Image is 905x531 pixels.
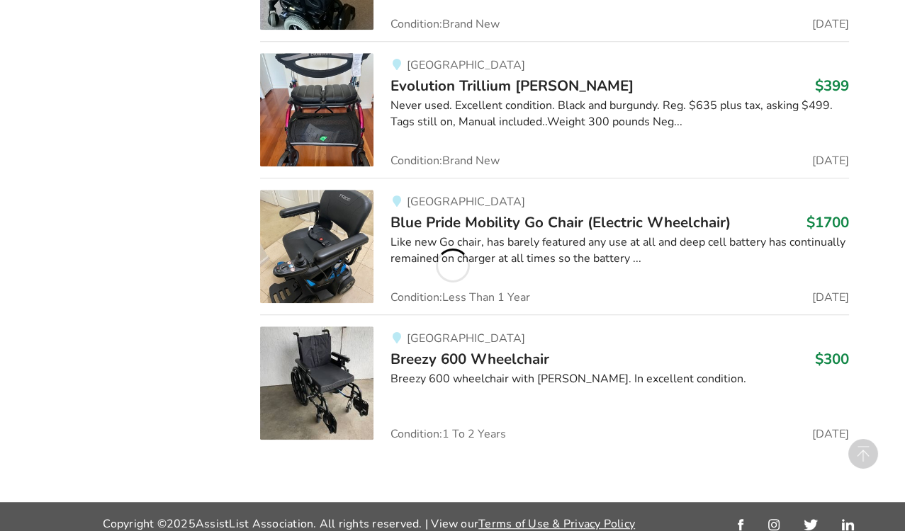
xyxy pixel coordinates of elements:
a: mobility-evolution trillium walker [GEOGRAPHIC_DATA]Evolution Trillium [PERSON_NAME]$399Never use... [260,41,849,178]
span: Condition: Brand New [390,18,500,30]
img: linkedin_link [842,519,854,530]
span: Condition: 1 To 2 Years [390,428,506,440]
span: [DATE] [812,155,849,166]
span: Evolution Trillium [PERSON_NAME] [390,76,634,96]
span: [DATE] [812,292,849,303]
span: [GEOGRAPHIC_DATA] [407,194,525,210]
span: [DATE] [812,18,849,30]
img: facebook_link [738,519,743,530]
span: Breezy 600 Wheelchair [390,349,549,369]
span: Blue Pride Mobility Go Chair (Electric Wheelchair) [390,212,731,232]
h3: $300 [815,350,849,368]
div: Never used. Excellent condition. Black and burgundy. Reg. $635 plus tax, asking $499. Tags still ... [390,98,849,130]
span: Condition: Brand New [390,155,500,166]
img: mobility-blue pride mobility go chair (electric wheelchair) [260,190,373,303]
span: Condition: Less Than 1 Year [390,292,530,303]
img: instagram_link [768,519,780,530]
img: mobility-evolution trillium walker [260,53,373,166]
h3: $399 [815,76,849,95]
a: mobility-breezy 600 wheelchair [GEOGRAPHIC_DATA]Breezy 600 Wheelchair$300Breezy 600 wheelchair wi... [260,314,849,440]
img: mobility-breezy 600 wheelchair [260,326,373,440]
h3: $1700 [806,213,849,232]
span: [DATE] [812,428,849,440]
div: Breezy 600 wheelchair with [PERSON_NAME]. In excellent condition. [390,371,849,387]
img: twitter_link [804,519,817,530]
div: Like new Go chair, has barely featured any use at all and deep cell battery has continually remai... [390,234,849,267]
span: [GEOGRAPHIC_DATA] [407,331,525,346]
a: mobility-blue pride mobility go chair (electric wheelchair)[GEOGRAPHIC_DATA]Blue Pride Mobility G... [260,178,849,314]
span: [GEOGRAPHIC_DATA] [407,57,525,73]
